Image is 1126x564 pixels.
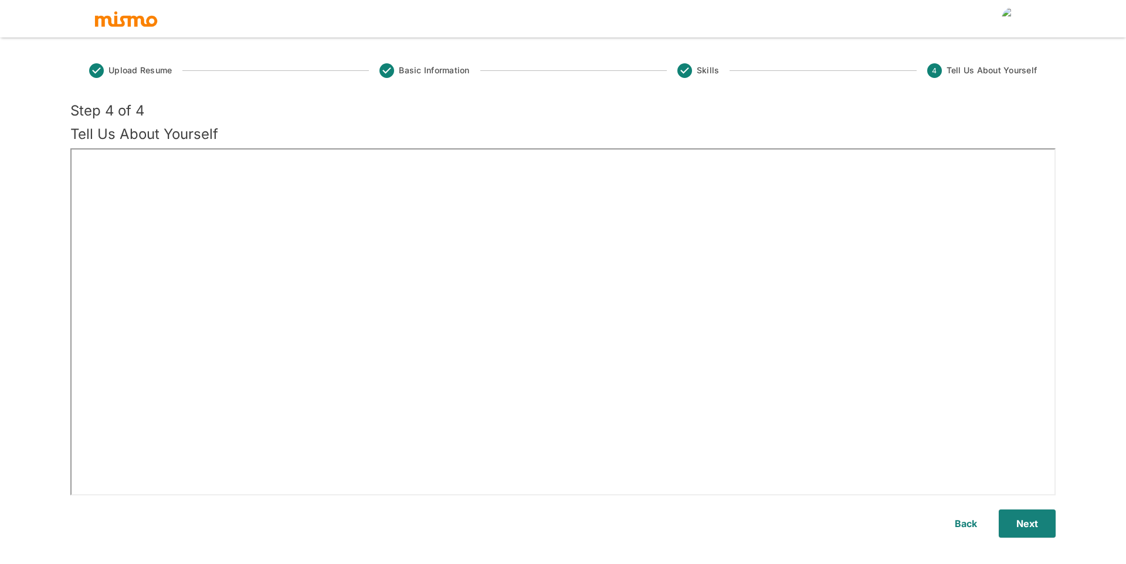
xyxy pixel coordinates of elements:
span: Tell Us About Yourself [947,64,1037,76]
text: 4 [932,66,937,75]
span: Basic Information [399,64,469,76]
button: Next [999,509,1056,538]
span: Upload Resume [108,64,172,76]
button: Back [947,509,985,538]
h5: Step 4 of 4 [70,101,1056,120]
iframe: Tell us about yourself [70,148,1056,495]
img: Gilson Oliveira [1002,7,1025,30]
span: Skills [697,64,720,76]
img: logo [94,10,158,28]
h5: Tell Us About Yourself [70,125,1056,144]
